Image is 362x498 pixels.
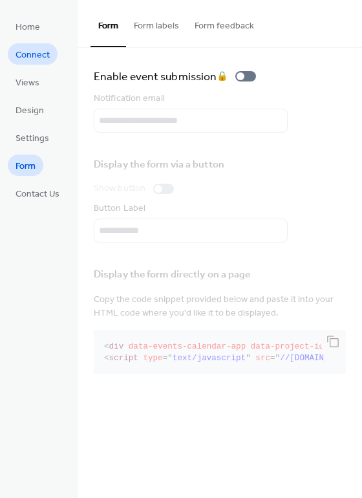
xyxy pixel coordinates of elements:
span: Connect [16,49,50,62]
a: Views [8,71,47,92]
a: Form [8,155,43,176]
span: Home [16,21,40,34]
a: Settings [8,127,57,148]
a: Connect [8,43,58,65]
a: Contact Us [8,182,67,204]
span: Design [16,104,44,118]
a: Design [8,99,52,120]
a: Home [8,16,48,37]
span: Settings [16,132,49,146]
span: Views [16,76,39,90]
span: Contact Us [16,188,59,201]
span: Form [16,160,36,173]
